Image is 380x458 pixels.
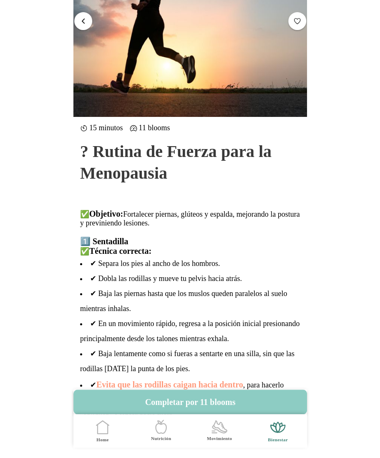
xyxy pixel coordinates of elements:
li: ✔ Baja las piernas hasta que los muslos queden paralelos al suelo mientras inhalas. [80,286,300,316]
li: ✔ , para hacerlo puedes colocarte unas bandas elástica entre las rodillas para que te "obliguen" ... [80,376,300,423]
li: ✔ Baja lentamente como si fueras a sentarte en una silla, sin que las rodillas [DATE] la punta de... [80,346,300,376]
button: Completar por 11 blooms [73,390,307,414]
b: Evita que las rodillas caigan hacia dentro [96,380,243,389]
li: ✔ Separa los pies al ancho de los hombros. [80,256,300,271]
ion-label: Bienestar [268,437,288,443]
ion-label: Home [96,437,109,443]
b: Objetivo: [89,209,123,218]
b: 1️⃣ Sentadilla [80,237,128,246]
li: ✔ En un movimiento rápido, regresa a la posición inicial presionando principalmente desde los tal... [80,316,300,346]
div: ✅ Fortalecer piernas, glúteos y espalda, mejorando la postura y previniendo lesiones. [80,209,300,228]
ion-label: 11 blooms [129,124,170,132]
b: Técnica correcta: [89,246,151,256]
ion-label: Nutrición [151,435,171,442]
h1: ? Rutina de Fuerza para la Menopausia [80,141,300,184]
ion-label: Movimiento [206,435,232,442]
div: ✅ [80,246,300,256]
ion-label: 15 minutos [80,124,123,132]
li: ✔ Dobla las rodillas y mueve tu pelvis hacia atrás. [80,271,300,286]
